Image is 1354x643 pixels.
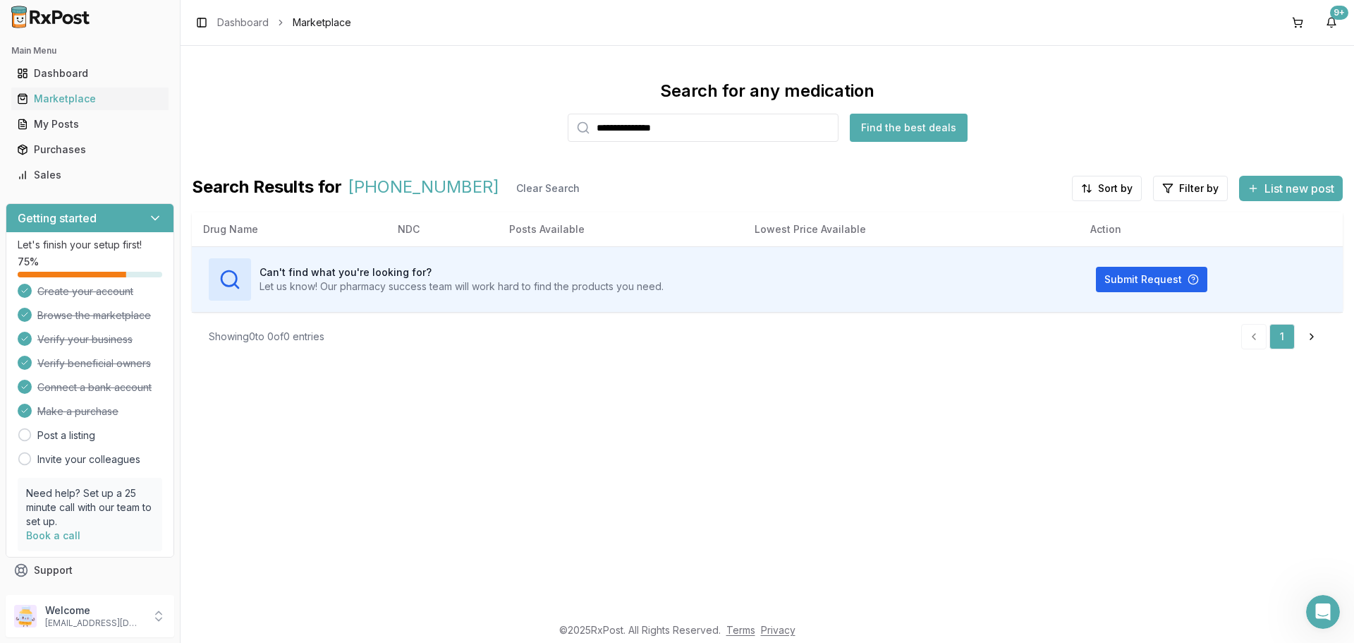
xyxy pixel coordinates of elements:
button: Purchases [6,138,174,161]
span: Browse the marketplace [37,308,151,323]
span: Marketplace [293,16,351,30]
p: Welcome [45,603,143,618]
a: List new post [1239,183,1343,197]
th: Action [1079,212,1343,246]
span: Search Results for [192,176,342,201]
button: Filter by [1153,176,1228,201]
span: [PHONE_NUMBER] [348,176,499,201]
button: My Posts [6,113,174,136]
span: Create your account [37,284,133,299]
nav: pagination [1241,324,1326,349]
h3: Can't find what you're looking for? [260,265,664,280]
div: 9+ [1330,6,1348,20]
div: Marketplace [17,92,163,106]
button: Feedback [6,583,174,608]
p: Need help? Set up a 25 minute call with our team to set up. [26,486,154,529]
a: Sales [11,162,169,188]
span: List new post [1264,180,1334,197]
a: Marketplace [11,86,169,112]
span: Verify beneficial owners [37,356,151,371]
button: Sales [6,164,174,186]
button: Clear Search [505,176,591,201]
div: Search for any medication [660,80,874,102]
button: 9+ [1320,11,1343,34]
a: Dashboard [11,61,169,86]
button: Submit Request [1096,267,1207,292]
p: Let us know! Our pharmacy success team will work hard to find the products you need. [260,280,664,294]
div: Showing 0 to 0 of 0 entries [209,330,324,344]
a: Book a call [26,529,80,541]
p: [EMAIL_ADDRESS][DOMAIN_NAME] [45,618,143,629]
th: NDC [386,212,498,246]
th: Posts Available [498,212,743,246]
a: My Posts [11,112,169,137]
iframe: Intercom live chat [1306,595,1340,629]
span: Feedback [34,589,82,603]
button: List new post [1239,176,1343,201]
a: Purchases [11,137,169,162]
a: Go to next page [1298,324,1326,349]
button: Dashboard [6,62,174,85]
a: Post a listing [37,428,95,443]
button: Sort by [1072,176,1142,201]
h2: Main Menu [11,45,169,56]
a: Invite your colleagues [37,452,140,467]
a: 1 [1269,324,1295,349]
a: Terms [726,624,755,636]
button: Marketplace [6,88,174,110]
h3: Getting started [18,210,97,227]
span: Verify your business [37,332,133,347]
button: Find the best deals [850,114,968,142]
img: User avatar [14,605,37,627]
img: RxPost Logo [6,6,96,28]
div: Sales [17,168,163,182]
a: Privacy [761,624,795,636]
span: 75 % [18,255,39,269]
button: Support [6,558,174,583]
span: Make a purchase [37,404,118,419]
th: Drug Name [192,212,386,246]
div: Dashboard [17,66,163,80]
span: Sort by [1098,181,1133,196]
span: Filter by [1179,181,1219,196]
p: Let's finish your setup first! [18,238,162,252]
span: Connect a bank account [37,380,152,395]
a: Dashboard [217,16,269,30]
nav: breadcrumb [217,16,351,30]
th: Lowest Price Available [743,212,1079,246]
div: Purchases [17,143,163,157]
div: My Posts [17,117,163,131]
